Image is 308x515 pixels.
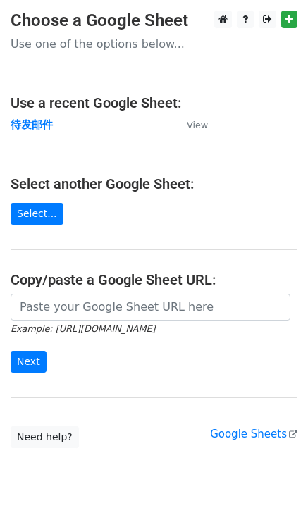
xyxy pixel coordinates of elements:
[210,428,297,440] a: Google Sheets
[11,37,297,51] p: Use one of the options below...
[11,203,63,225] a: Select...
[11,271,297,288] h4: Copy/paste a Google Sheet URL:
[11,294,290,321] input: Paste your Google Sheet URL here
[11,175,297,192] h4: Select another Google Sheet:
[11,94,297,111] h4: Use a recent Google Sheet:
[187,120,208,130] small: View
[11,323,155,334] small: Example: [URL][DOMAIN_NAME]
[11,118,53,131] a: 待发邮件
[173,118,208,131] a: View
[11,11,297,31] h3: Choose a Google Sheet
[11,426,79,448] a: Need help?
[11,351,47,373] input: Next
